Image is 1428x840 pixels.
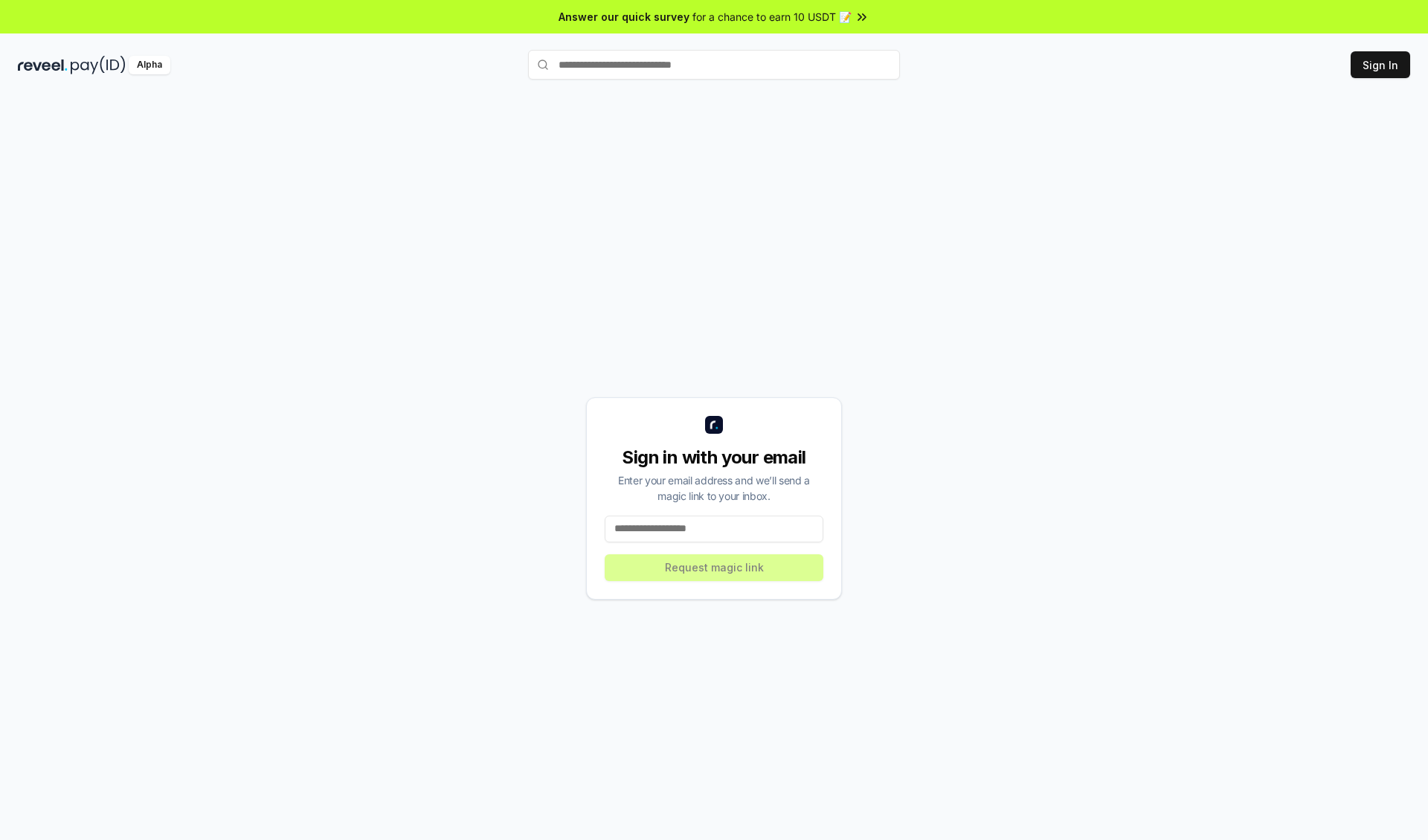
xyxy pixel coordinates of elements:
div: Sign in with your email [605,446,823,469]
img: reveel_dark [18,56,68,74]
img: logo_small [705,416,723,434]
div: Alpha [129,56,170,74]
span: for a chance to earn 10 USDT 📝 [692,9,852,25]
img: pay_id [71,56,126,74]
span: Answer our quick survey [559,9,689,25]
button: Sign In [1351,51,1410,78]
div: Enter your email address and we’ll send a magic link to your inbox. [605,472,823,504]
